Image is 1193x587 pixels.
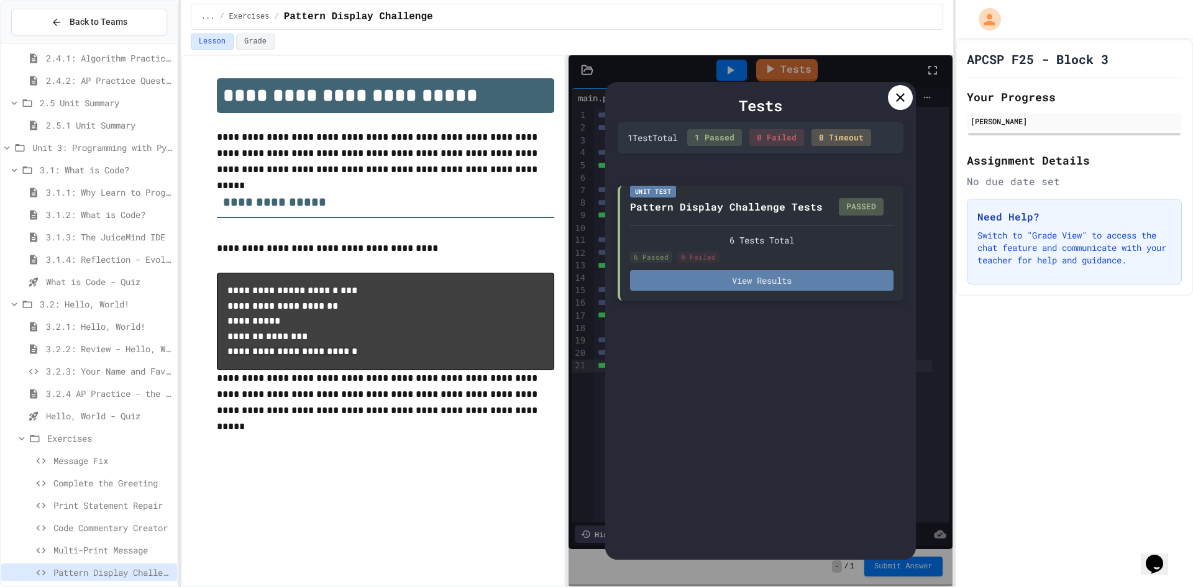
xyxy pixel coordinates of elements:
[53,499,172,512] span: Print Statement Repair
[630,252,672,263] div: 6 Passed
[677,252,720,263] div: 0 Failed
[967,174,1182,189] div: No due date set
[53,476,172,489] span: Complete the Greeting
[630,186,677,198] div: Unit Test
[219,12,224,22] span: /
[40,298,172,311] span: 3.2: Hello, World!
[53,566,172,579] span: Pattern Display Challenge
[967,152,1182,169] h2: Assignment Details
[46,387,172,400] span: 3.2.4 AP Practice - the DISPLAY Procedure
[977,229,1171,266] p: Switch to "Grade View" to access the chat feature and communicate with your teacher for help and ...
[46,119,172,132] span: 2.5.1 Unit Summary
[967,88,1182,106] h2: Your Progress
[236,34,275,50] button: Grade
[274,12,278,22] span: /
[53,454,172,467] span: Message Fix
[46,365,172,378] span: 3.2.3: Your Name and Favorite Movie
[628,131,677,144] div: 1 Test Total
[191,34,234,50] button: Lesson
[70,16,127,29] span: Back to Teams
[687,129,742,147] div: 1 Passed
[46,342,172,355] span: 3.2.2: Review - Hello, World!
[811,129,871,147] div: 0 Timeout
[229,12,270,22] span: Exercises
[749,129,804,147] div: 0 Failed
[1141,537,1181,575] iframe: chat widget
[11,9,167,35] button: Back to Teams
[46,409,172,422] span: Hello, World - Quiz
[630,199,823,214] div: Pattern Display Challenge Tests
[46,52,172,65] span: 2.4.1: Algorithm Practice Exercises
[46,208,172,221] span: 3.1.2: What is Code?
[32,141,172,154] span: Unit 3: Programming with Python
[618,94,903,117] div: Tests
[47,432,172,445] span: Exercises
[630,234,894,247] div: 6 Tests Total
[971,116,1178,127] div: [PERSON_NAME]
[46,253,172,266] span: 3.1.4: Reflection - Evolving Technology
[46,230,172,243] span: 3.1.3: The JuiceMind IDE
[46,320,172,333] span: 3.2.1: Hello, World!
[967,50,1108,68] h1: APCSP F25 - Block 3
[839,198,884,216] div: PASSED
[40,163,172,176] span: 3.1: What is Code?
[201,12,215,22] span: ...
[53,544,172,557] span: Multi-Print Message
[977,209,1171,224] h3: Need Help?
[284,9,433,24] span: Pattern Display Challenge
[46,275,172,288] span: What is Code - Quiz
[46,74,172,87] span: 2.4.2: AP Practice Questions
[630,270,894,291] button: View Results
[53,521,172,534] span: Code Commentary Creator
[46,186,172,199] span: 3.1.1: Why Learn to Program?
[40,96,172,109] span: 2.5 Unit Summary
[966,5,1004,34] div: My Account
